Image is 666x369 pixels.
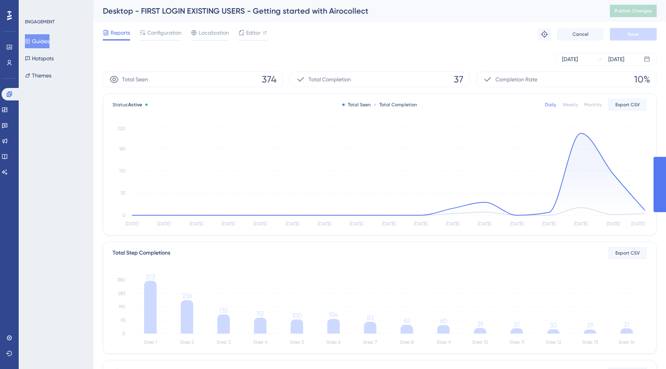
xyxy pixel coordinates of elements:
div: ENGAGEMENT [25,19,55,25]
tspan: 236 [182,292,192,300]
tspan: 285 [118,291,125,296]
tspan: 135 [219,307,228,314]
button: Themes [25,69,51,83]
span: Configuration [147,28,181,37]
tspan: Step 7 [363,339,377,345]
button: Cancel [557,28,604,40]
tspan: 220 [118,126,125,131]
tspan: 112 [257,310,264,317]
span: 374 [262,73,277,86]
tspan: Step 10 [472,339,488,345]
tspan: [DATE] [125,221,139,227]
span: Status: [113,102,142,108]
span: Active [128,102,142,107]
button: Hotspots [25,51,54,65]
tspan: 37 [624,321,630,328]
tspan: 190 [118,304,125,309]
tspan: 60 [440,317,447,325]
div: Weekly [562,102,578,108]
tspan: Step 8 [400,339,414,345]
tspan: Step 14 [618,339,634,345]
tspan: Step 13 [582,339,598,345]
tspan: 373 [146,273,155,281]
tspan: [DATE] [542,221,555,227]
span: Localization [199,28,229,37]
span: Total Completion [308,75,351,84]
button: Guides [25,34,49,48]
tspan: 83 [367,314,374,322]
tspan: [DATE] [222,221,235,227]
tspan: [DATE] [606,221,620,227]
tspan: 62 [404,317,410,324]
tspan: Step 12 [546,339,561,345]
tspan: [DATE] [286,221,299,227]
tspan: [DATE] [446,221,459,227]
tspan: Step 9 [437,339,451,345]
tspan: 30 [550,322,557,329]
tspan: [DATE] [254,221,267,227]
span: Editor [246,28,261,37]
span: Save [628,31,639,37]
tspan: Step 3 [217,339,231,345]
div: Desktop - FIRST LOGIN EXISTING USERS - Getting started with Airocollect [103,5,590,16]
tspan: Step 5 [290,339,304,345]
tspan: [DATE] [157,221,171,227]
tspan: 55 [121,190,125,196]
button: Publish Changes [610,5,657,17]
tspan: Step 6 [326,339,340,345]
tspan: Step 1 [144,339,157,345]
tspan: 37 [514,321,520,328]
span: Reports [111,28,130,37]
span: 37 [454,73,463,86]
tspan: Step 11 [509,339,524,345]
tspan: Step 2 [180,339,194,345]
tspan: [DATE] [350,221,363,227]
tspan: [DATE] [190,221,203,227]
div: Monthly [584,102,602,108]
tspan: 110 [119,168,125,174]
tspan: 39 [477,320,483,328]
span: Total Seen [122,75,148,84]
tspan: Step 4 [253,339,268,345]
button: Export CSV [608,247,647,259]
tspan: 165 [119,146,125,151]
tspan: [DATE] [574,221,587,227]
div: Daily [545,102,556,108]
span: Cancel [573,31,588,37]
tspan: 380 [117,277,125,283]
tspan: 95 [121,318,125,323]
div: Total Seen [342,102,371,108]
button: Export CSV [608,98,647,111]
tspan: [DATE] [414,221,427,227]
div: Total Completion [374,102,417,108]
div: Total Step Completions [113,248,170,258]
tspan: 100 [292,312,302,319]
span: Publish Changes [615,8,652,14]
tspan: 29 [587,322,593,329]
tspan: [DATE] [631,221,645,227]
span: 10% [634,73,650,86]
tspan: [DATE] [382,221,395,227]
span: Export CSV [615,102,640,108]
tspan: 0 [122,331,125,336]
tspan: 0 [122,213,125,218]
button: Save [610,28,657,40]
tspan: [DATE] [478,221,491,227]
tspan: [DATE] [318,221,331,227]
tspan: [DATE] [510,221,523,227]
tspan: 104 [329,311,338,318]
span: Completion Rate [495,75,537,84]
div: [DATE] [562,54,578,64]
span: Export CSV [615,250,640,256]
div: [DATE] [608,54,624,64]
iframe: UserGuiding AI Assistant Launcher [633,338,657,362]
